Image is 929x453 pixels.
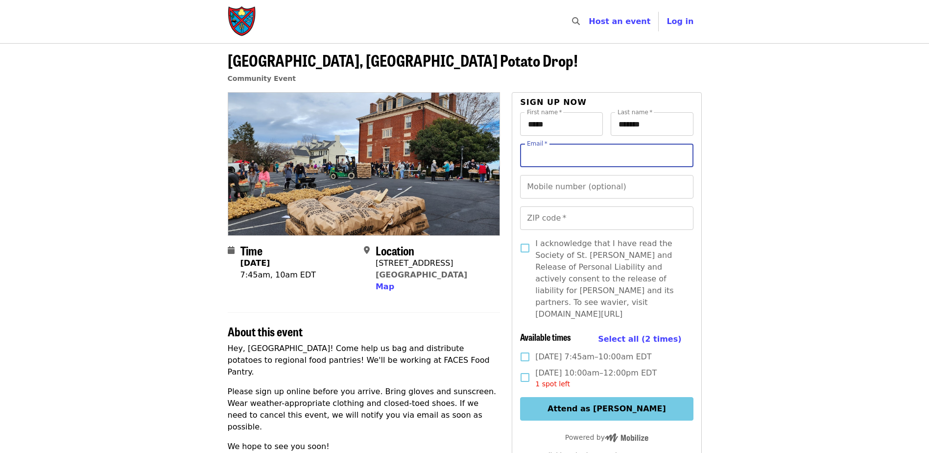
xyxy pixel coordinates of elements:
[228,343,500,378] p: Hey, [GEOGRAPHIC_DATA]! Come help us bag and distribute potatoes to regional food pantries! We'll...
[228,386,500,433] p: Please sign up online before you arrive. Bring gloves and sunscreen. Wear weather-appropriate clo...
[598,334,681,344] span: Select all (2 times)
[228,323,303,340] span: About this event
[240,258,270,268] strong: [DATE]
[572,17,580,26] i: search icon
[605,433,648,442] img: Powered by Mobilize
[376,242,414,259] span: Location
[228,93,500,235] img: Farmville, VA Potato Drop! organized by Society of St. Andrew
[520,397,693,421] button: Attend as [PERSON_NAME]
[618,109,652,115] label: Last name
[376,257,467,269] div: [STREET_ADDRESS]
[376,270,467,279] a: [GEOGRAPHIC_DATA]
[527,141,548,147] label: Email
[240,242,262,259] span: Time
[586,10,594,33] input: Search
[535,351,651,363] span: [DATE] 7:45am–10:00am EDT
[376,282,394,291] span: Map
[376,281,394,293] button: Map
[527,109,562,115] label: First name
[520,330,571,343] span: Available times
[598,332,681,347] button: Select all (2 times)
[667,17,693,26] span: Log in
[565,433,648,441] span: Powered by
[520,206,693,230] input: ZIP code
[520,144,693,167] input: Email
[228,441,500,453] p: We hope to see you soon!
[535,380,570,388] span: 1 spot left
[228,246,235,255] i: calendar icon
[228,75,296,82] a: Community Event
[659,12,701,31] button: Log in
[535,367,657,389] span: [DATE] 10:00am–12:00pm EDT
[535,238,685,320] span: I acknowledge that I have read the Society of St. [PERSON_NAME] and Release of Personal Liability...
[228,6,257,37] img: Society of St. Andrew - Home
[520,175,693,199] input: Mobile number (optional)
[611,112,693,136] input: Last name
[228,49,578,72] span: [GEOGRAPHIC_DATA], [GEOGRAPHIC_DATA] Potato Drop!
[589,17,650,26] a: Host an event
[520,112,603,136] input: First name
[520,98,587,107] span: Sign up now
[364,246,370,255] i: map-marker-alt icon
[240,269,316,281] div: 7:45am, 10am EDT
